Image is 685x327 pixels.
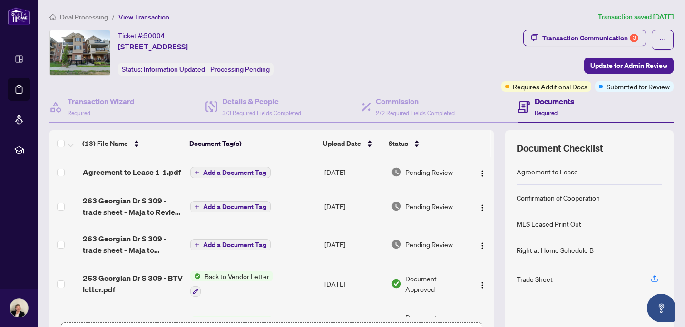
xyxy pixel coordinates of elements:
button: Logo [475,276,490,291]
span: Pending Review [405,201,453,212]
span: 263 Georgian Dr S 309 - trade sheet - Maja to Review.pdf [83,233,183,256]
div: 3 [630,34,638,42]
span: home [49,14,56,20]
span: Add a Document Tag [203,203,266,210]
div: Trade Sheet [517,274,553,284]
button: Status IconMLS Leased Print Out [190,316,273,327]
td: [DATE] [321,225,387,263]
img: Document Status [391,201,401,212]
td: [DATE] [321,157,387,187]
th: Upload Date [319,130,385,157]
img: Status Icon [190,316,201,327]
article: Transaction saved [DATE] [598,11,674,22]
span: Deal Processing [60,13,108,21]
span: (13) File Name [82,138,128,149]
h4: Details & People [222,96,301,107]
span: Status [389,138,408,149]
button: Open asap [647,294,675,322]
span: MLS Leased Print Out [201,316,273,327]
button: Logo [475,164,490,180]
span: Add a Document Tag [203,169,266,176]
span: Pending Review [405,167,453,177]
img: logo [8,7,30,25]
span: plus [195,204,199,209]
button: Status IconBack to Vendor Letter [190,271,273,297]
span: Update for Admin Review [590,58,667,73]
img: Logo [479,242,486,250]
button: Add a Document Tag [190,167,271,178]
span: plus [195,242,199,247]
td: [DATE] [321,263,387,304]
span: ellipsis [659,37,666,43]
img: IMG-W12345703_1.jpg [50,30,110,75]
div: Ticket #: [118,30,165,41]
img: Document Status [391,279,401,289]
button: Add a Document Tag [190,201,271,212]
button: Update for Admin Review [584,58,674,74]
button: Add a Document Tag [190,166,271,179]
span: Requires Additional Docs [513,81,587,92]
h4: Documents [535,96,574,107]
span: 2/2 Required Fields Completed [376,109,455,116]
h4: Transaction Wizard [68,96,135,107]
div: Confirmation of Cooperation [517,192,600,203]
span: Upload Date [323,138,361,149]
div: Agreement to Lease [517,166,578,177]
span: Add a Document Tag [203,241,266,248]
h4: Commission [376,96,455,107]
li: / [112,11,115,22]
img: Document Status [391,239,401,250]
span: View Transaction [118,13,169,21]
img: Status Icon [190,271,201,281]
span: Back to Vendor Letter [201,271,273,281]
img: Logo [479,281,486,289]
span: 50004 [144,31,165,40]
span: Document Checklist [517,142,603,155]
div: Right at Home Schedule B [517,245,594,255]
div: MLS Leased Print Out [517,219,581,229]
th: Document Tag(s) [186,130,319,157]
img: Document Status [391,167,401,177]
button: Logo [475,199,490,214]
span: 3/3 Required Fields Completed [222,109,301,116]
img: Logo [479,170,486,177]
div: Status: [118,63,274,76]
div: Transaction Communication [542,30,638,46]
span: Submitted for Review [607,81,670,92]
button: Logo [475,237,490,252]
span: Information Updated - Processing Pending [144,65,270,74]
button: Transaction Communication3 [523,30,646,46]
span: Required [535,109,558,116]
span: plus [195,170,199,175]
span: Required [68,109,90,116]
th: Status [385,130,468,157]
span: Document Approved [405,273,467,294]
span: Agreement to Lease 1 1.pdf [83,166,181,178]
span: [STREET_ADDRESS] [118,41,188,52]
td: [DATE] [321,187,387,225]
button: Add a Document Tag [190,239,271,250]
img: Logo [479,204,486,212]
span: 263 Georgian Dr S 309 - BTV letter.pdf [83,272,183,295]
img: Profile Icon [10,299,28,317]
span: Pending Review [405,239,453,250]
th: (13) File Name [78,130,186,157]
span: 263 Georgian Dr S 309 - trade sheet - Maja to Review 1.pdf [83,195,183,218]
